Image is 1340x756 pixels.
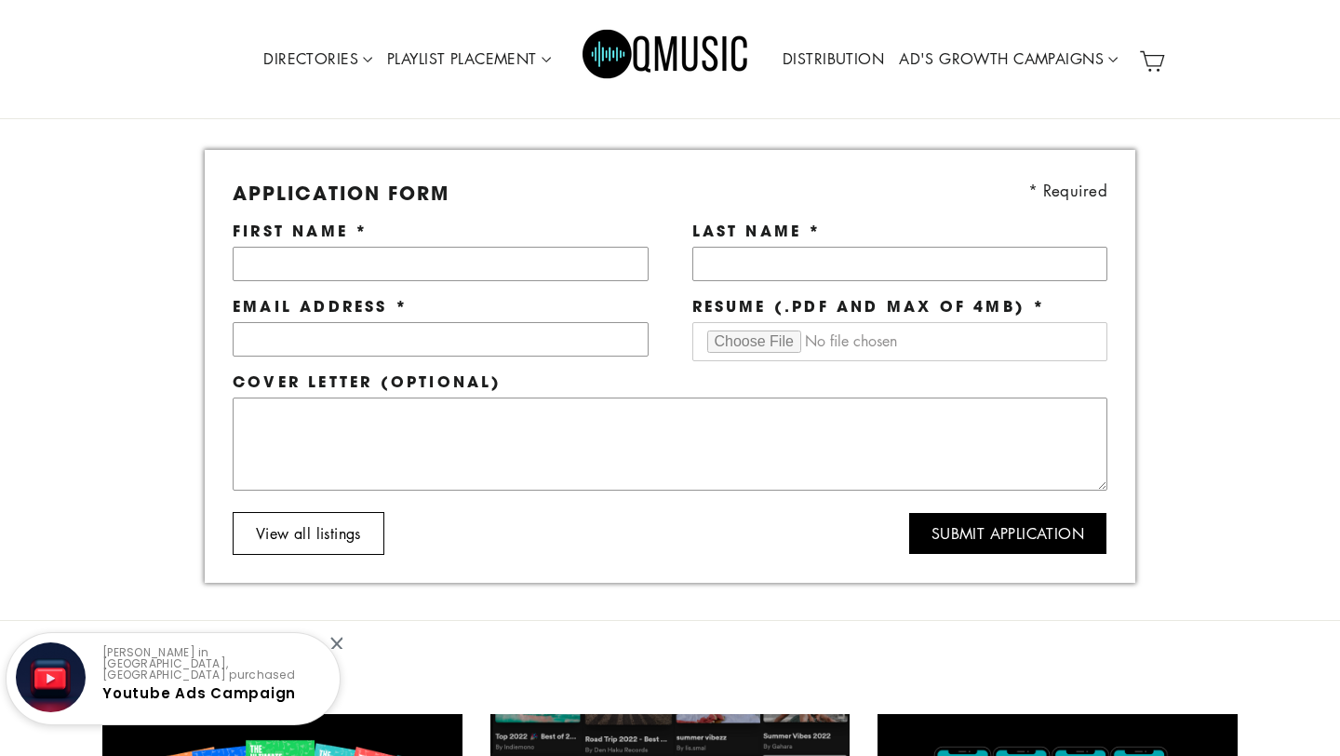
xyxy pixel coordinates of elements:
label: Resume (.pdf and max of 4MB) * [692,295,1108,317]
label: First name * [233,220,670,242]
label: Email address * [233,295,670,317]
button: View all listings [233,512,384,555]
a: View all listings [233,522,384,544]
a: DIRECTORIES [256,38,380,81]
label: Last name * [692,220,1108,242]
span: * Required [1028,178,1107,203]
a: AD'S GROWTH CAMPAIGNS [891,38,1125,81]
label: Cover Letter (optional) [233,371,1107,393]
div: Primary [202,5,1132,114]
img: Q Music Promotions [583,17,750,101]
h2: APPLICATION FORM [233,182,932,205]
a: DISTRIBUTION [775,38,891,81]
button: SUBMIT APPLICATION [908,512,1107,555]
a: Youtube Ads Campaign [102,683,296,703]
a: PLAYLIST PLACEMENT [380,38,558,81]
small: Verified by CareCart [232,728,336,743]
p: [PERSON_NAME] in [GEOGRAPHIC_DATA], [GEOGRAPHIC_DATA] purchased [102,647,324,681]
